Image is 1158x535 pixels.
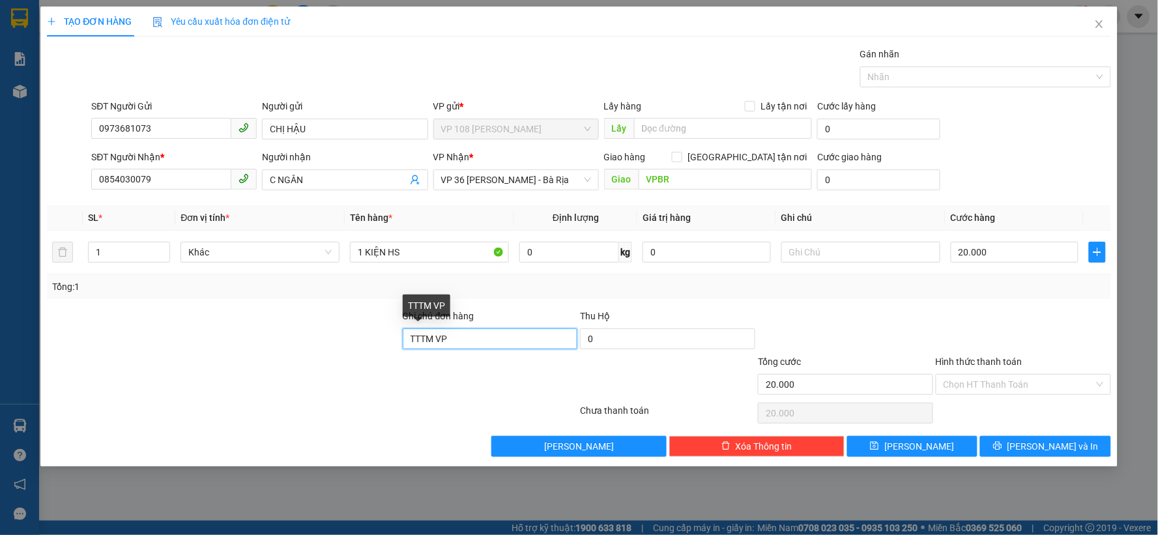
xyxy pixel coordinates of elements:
[88,212,98,223] span: SL
[817,152,882,162] label: Cước giao hàng
[604,169,639,190] span: Giao
[91,99,257,113] div: SĐT Người Gửi
[604,118,634,139] span: Lấy
[619,242,632,263] span: kg
[91,150,257,164] div: SĐT Người Nhận
[47,16,132,27] span: TẠO ĐƠN HÀNG
[936,356,1022,367] label: Hình thức thanh toán
[643,212,691,223] span: Giá trị hàng
[1081,7,1118,43] button: Close
[721,441,731,452] span: delete
[580,311,610,321] span: Thu Hộ
[491,436,667,457] button: [PERSON_NAME]
[403,328,578,349] input: Ghi chú đơn hàng
[1089,242,1105,263] button: plus
[1007,439,1099,454] span: [PERSON_NAME] và In
[441,119,591,139] span: VP 108 Lê Hồng Phong - Vũng Tàu
[758,356,801,367] span: Tổng cước
[152,16,290,27] span: Yêu cầu xuất hóa đơn điện tử
[817,101,876,111] label: Cước lấy hàng
[643,242,771,263] input: 0
[870,441,879,452] span: save
[350,242,509,263] input: VD: Bàn, Ghế
[52,280,447,294] div: Tổng: 1
[410,175,420,185] span: user-add
[951,212,996,223] span: Cước hàng
[884,439,954,454] span: [PERSON_NAME]
[403,295,450,317] div: TTTM VP
[639,169,813,190] input: Dọc đường
[604,101,642,111] span: Lấy hàng
[553,212,599,223] span: Định lượng
[817,169,940,190] input: Cước giao hàng
[755,99,812,113] span: Lấy tận nơi
[1094,19,1105,29] span: close
[52,242,73,263] button: delete
[736,439,792,454] span: Xóa Thông tin
[776,205,946,231] th: Ghi chú
[433,152,470,162] span: VP Nhận
[579,403,757,426] div: Chưa thanh toán
[817,119,940,139] input: Cước lấy hàng
[403,311,474,321] label: Ghi chú đơn hàng
[152,17,163,27] img: icon
[781,242,940,263] input: Ghi Chú
[993,441,1002,452] span: printer
[860,49,900,59] label: Gán nhãn
[544,439,614,454] span: [PERSON_NAME]
[181,212,229,223] span: Đơn vị tính
[350,212,392,223] span: Tên hàng
[188,242,332,262] span: Khác
[669,436,845,457] button: deleteXóa Thông tin
[634,118,813,139] input: Dọc đường
[262,99,427,113] div: Người gửi
[262,150,427,164] div: Người nhận
[433,99,599,113] div: VP gửi
[980,436,1111,457] button: printer[PERSON_NAME] và In
[1090,247,1105,257] span: plus
[441,170,591,190] span: VP 36 Lê Thành Duy - Bà Rịa
[239,123,249,133] span: phone
[47,17,56,26] span: plus
[847,436,978,457] button: save[PERSON_NAME]
[682,150,812,164] span: [GEOGRAPHIC_DATA] tận nơi
[604,152,646,162] span: Giao hàng
[239,173,249,184] span: phone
